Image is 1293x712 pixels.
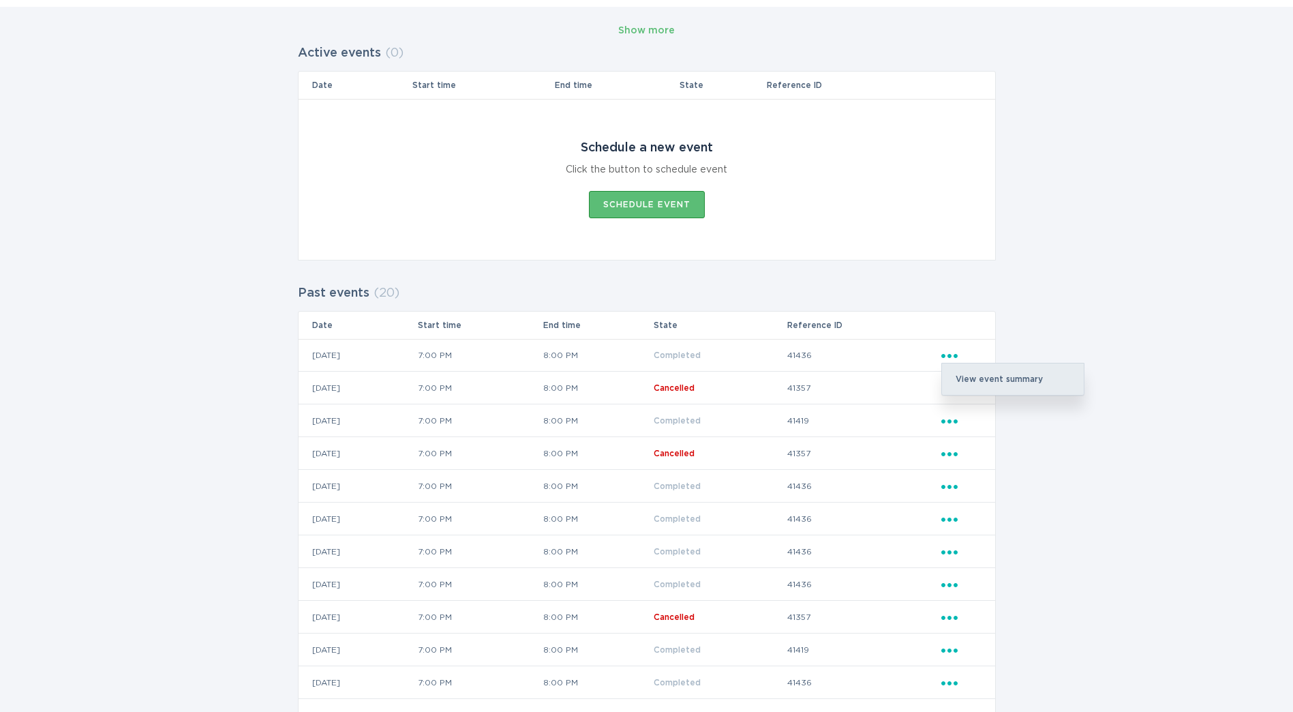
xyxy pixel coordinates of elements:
th: Reference ID [787,312,941,339]
th: End time [543,312,653,339]
th: Start time [417,312,543,339]
td: 41436 [787,568,941,601]
div: Show more [618,23,675,38]
div: Popover menu [941,642,982,657]
td: [DATE] [299,634,417,666]
tr: 14d3fe58dbb040fd9e21360c6014a88a [299,634,995,666]
td: 7:00 PM [417,568,543,601]
td: [DATE] [299,339,417,372]
td: 8:00 PM [543,470,653,503]
button: Show more [618,20,675,41]
th: Date [299,312,417,339]
tr: fda1bb19ef2e45a393e422c7f551c864 [299,404,995,437]
span: Completed [654,351,701,359]
th: State [679,72,766,99]
tr: a1e7bbd9f2a74736aac181afde79a203 [299,535,995,568]
td: 7:00 PM [417,404,543,437]
td: 7:00 PM [417,666,543,699]
tr: Table Headers [299,312,995,339]
td: 7:00 PM [417,535,543,568]
td: 41436 [787,666,941,699]
td: 41436 [787,339,941,372]
tr: 0cee8e79258b4ad1b986d4888f6447b1 [299,666,995,699]
span: Completed [654,482,701,490]
div: Popover menu [941,544,982,559]
td: 8:00 PM [543,404,653,437]
th: Date [299,72,412,99]
td: 8:00 PM [543,503,653,535]
td: 8:00 PM [543,535,653,568]
th: Reference ID [766,72,941,99]
td: 41357 [787,601,941,634]
th: Start time [412,72,553,99]
tr: 98ced786d158474abca931f56cc2bf29 [299,503,995,535]
div: Click the button to schedule event [566,162,727,177]
td: 7:00 PM [417,372,543,404]
th: State [653,312,787,339]
td: [DATE] [299,666,417,699]
tr: 0fcd07ee07f645c7ac1d84bb7f27c131 [299,568,995,601]
td: 8:00 PM [543,437,653,470]
td: [DATE] [299,404,417,437]
span: Completed [654,580,701,589]
h2: Active events [298,41,381,65]
div: Popover menu [941,511,982,526]
td: 7:00 PM [417,601,543,634]
div: Popover menu [941,413,982,428]
td: [DATE] [299,601,417,634]
div: Popover menu [941,577,982,592]
td: 8:00 PM [543,601,653,634]
td: [DATE] [299,372,417,404]
td: [DATE] [299,437,417,470]
h2: Past events [298,281,369,306]
tr: f62c741532d4454a82585def3f99656c [299,372,995,404]
div: Popover menu [941,675,982,690]
td: [DATE] [299,503,417,535]
td: 41419 [787,404,941,437]
td: 41436 [787,503,941,535]
span: Cancelled [654,384,695,392]
div: Popover menu [941,610,982,625]
tr: Table Headers [299,72,995,99]
td: 41357 [787,437,941,470]
td: 8:00 PM [543,372,653,404]
div: View event summary [942,364,1084,395]
tr: 0a8c36fe40d24b2c862d9ae8c70c1b90 [299,601,995,634]
tr: f6c9901875d04138970a48584842c428 [299,339,995,372]
td: 8:00 PM [543,634,653,666]
div: Schedule a new event [581,140,713,155]
td: 8:00 PM [543,568,653,601]
tr: f2c83ff0a93e4f80be8123d6f36344cd [299,470,995,503]
tr: e82f3de401b541c0b8409205f529ee4c [299,437,995,470]
span: Completed [654,679,701,687]
td: 41436 [787,535,941,568]
span: ( 0 ) [385,47,404,59]
span: Cancelled [654,449,695,458]
td: 41419 [787,634,941,666]
td: [DATE] [299,568,417,601]
span: ( 20 ) [374,287,399,299]
td: 7:00 PM [417,437,543,470]
td: 7:00 PM [417,339,543,372]
td: [DATE] [299,535,417,568]
td: 41436 [787,470,941,503]
td: [DATE] [299,470,417,503]
div: Popover menu [941,479,982,494]
th: End time [554,72,679,99]
span: Completed [654,515,701,523]
button: Schedule event [589,191,705,218]
td: 7:00 PM [417,470,543,503]
td: 8:00 PM [543,666,653,699]
span: Cancelled [654,613,695,621]
td: 7:00 PM [417,503,543,535]
td: 7:00 PM [417,634,543,666]
td: 41357 [787,372,941,404]
span: Completed [654,548,701,556]
span: Completed [654,646,701,654]
div: Schedule event [603,201,690,209]
span: Completed [654,417,701,425]
div: Popover menu [941,446,982,461]
td: 8:00 PM [543,339,653,372]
